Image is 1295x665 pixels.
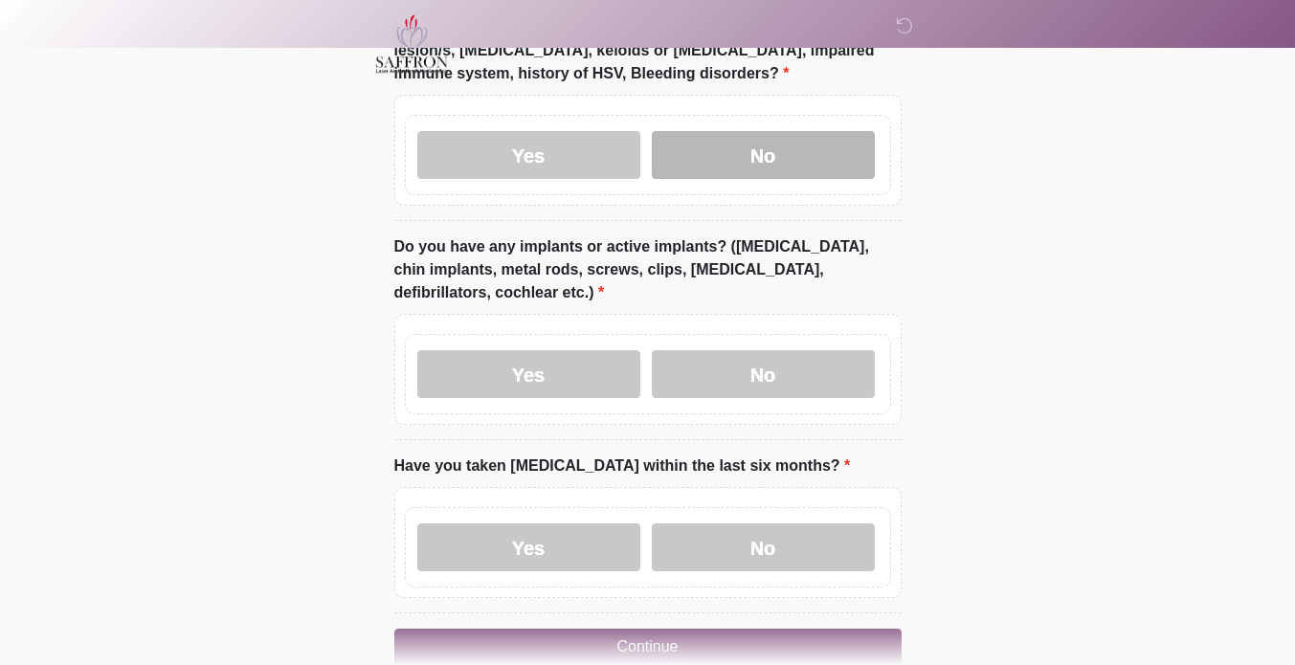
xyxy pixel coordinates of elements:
label: Yes [417,350,640,398]
label: No [652,350,875,398]
img: Saffron Laser Aesthetics and Medical Spa Logo [375,14,450,74]
label: Yes [417,523,640,571]
button: Continue [394,629,902,665]
label: No [652,523,875,571]
label: Have you taken [MEDICAL_DATA] within the last six months? [394,454,851,477]
label: Yes [417,131,640,179]
label: Do you have any implants or active implants? ([MEDICAL_DATA], chin implants, metal rods, screws, ... [394,235,902,304]
label: No [652,131,875,179]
